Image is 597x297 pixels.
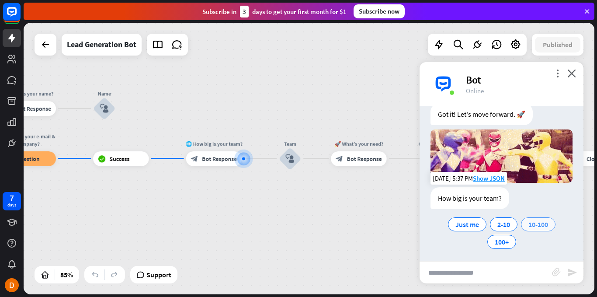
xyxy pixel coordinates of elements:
div: 85% [58,268,76,282]
span: Show JSON [473,174,505,182]
span: 10-100 [528,220,548,229]
div: Online [466,87,573,95]
div: [DATE] 5:37 PM [430,172,507,185]
button: Open LiveChat chat widget [7,3,33,30]
i: more_vert [553,69,562,77]
span: Bot Response [16,105,51,112]
a: 7 days [3,192,21,210]
i: close [567,69,576,77]
div: 3 [240,6,249,17]
i: block_attachment [552,268,561,276]
button: Published [535,37,580,52]
div: 🌐 How big is your team? [180,140,247,147]
i: block_bot_response [336,155,343,162]
div: 7 [10,194,14,202]
div: Subscribe now [354,4,405,18]
div: Bot [466,73,573,87]
div: CompanyNeed [413,140,457,147]
div: Team [268,140,312,147]
span: Bot Response [202,155,237,162]
div: How big is your team? [430,187,509,209]
span: 2-10 [497,220,510,229]
div: Subscribe in days to get your first month for $1 [202,6,347,17]
div: Name [82,90,127,97]
span: Support [146,268,171,282]
span: Just me [455,220,479,229]
i: block_success [98,155,106,162]
i: block_bot_response [191,155,198,162]
i: block_user_input [100,104,108,113]
div: Lead Generation Bot [67,34,136,56]
div: 🚀 What's your need? [325,140,392,147]
span: 100+ [495,238,509,246]
div: days [7,202,16,208]
span: Bot Response [347,155,382,162]
i: block_user_input [285,154,294,163]
span: Question [16,155,40,162]
i: send [567,267,577,278]
div: Got it! Let's move forward. 🚀 [430,103,533,125]
span: Success [109,155,129,162]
